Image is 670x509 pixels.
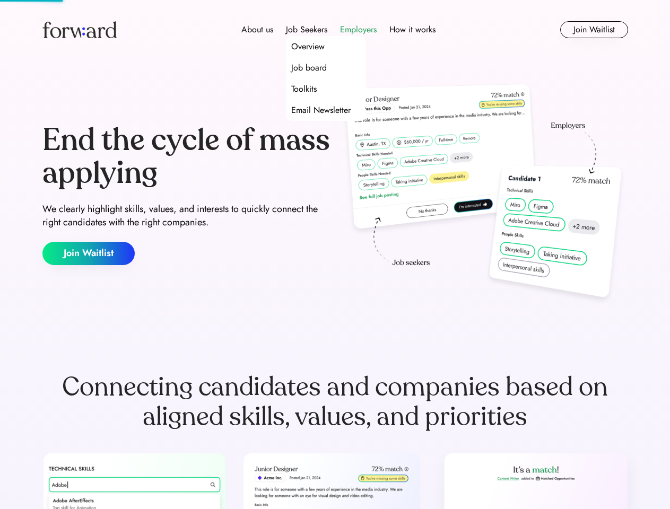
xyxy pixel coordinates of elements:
[42,372,628,432] div: Connecting candidates and companies based on aligned skills, values, and priorities
[42,124,331,189] div: End the cycle of mass applying
[389,23,436,36] div: How it works
[291,83,317,95] div: Toolkits
[560,21,628,38] button: Join Waitlist
[286,23,327,36] div: Job Seekers
[42,203,331,229] div: We clearly highlight skills, values, and interests to quickly connect the right candidates with t...
[291,40,325,53] div: Overview
[42,242,135,265] button: Join Waitlist
[291,62,327,74] div: Job board
[340,23,377,36] div: Employers
[241,23,273,36] div: About us
[340,81,628,309] img: hero-image.png
[42,21,117,38] img: Forward logo
[291,104,351,117] div: Email Newsletter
